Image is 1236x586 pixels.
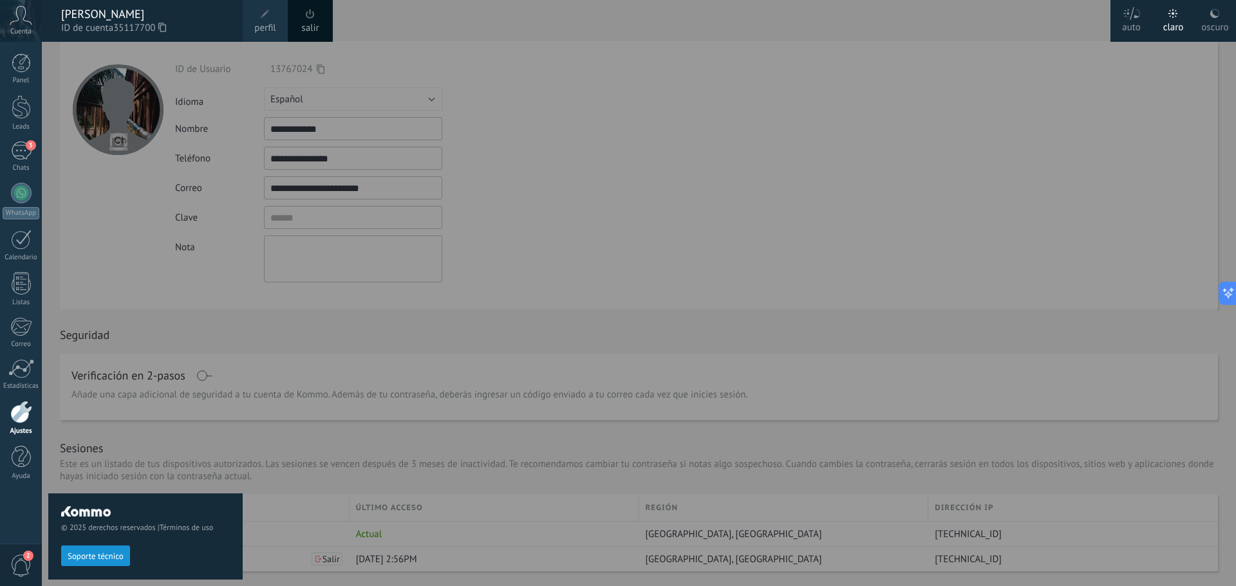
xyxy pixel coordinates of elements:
[61,21,230,35] span: ID de cuenta
[3,77,40,85] div: Panel
[3,164,40,172] div: Chats
[254,21,276,35] span: perfil
[26,140,36,151] span: 3
[3,340,40,349] div: Correo
[3,472,40,481] div: Ayuda
[1122,8,1141,42] div: auto
[3,382,40,390] div: Estadísticas
[61,545,130,566] button: Soporte técnico
[3,298,40,307] div: Listas
[3,427,40,435] div: Ajustes
[301,21,319,35] a: salir
[113,21,166,35] span: 35117700
[1163,8,1184,42] div: claro
[61,551,130,560] a: Soporte técnico
[23,551,33,561] span: 2
[61,7,230,21] div: [PERSON_NAME]
[3,123,40,131] div: Leads
[3,253,40,262] div: Calendario
[10,28,32,36] span: Cuenta
[61,523,230,533] span: © 2025 derechos reservados |
[1201,8,1228,42] div: oscuro
[68,552,124,561] span: Soporte técnico
[3,207,39,219] div: WhatsApp
[160,523,213,533] a: Términos de uso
